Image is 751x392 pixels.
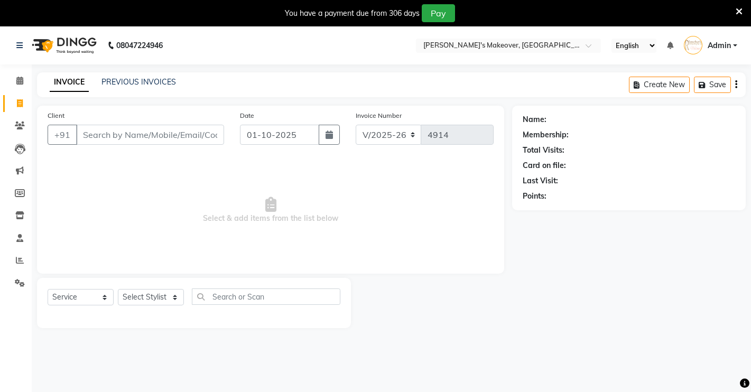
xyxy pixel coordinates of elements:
[523,160,566,171] div: Card on file:
[48,157,494,263] span: Select & add items from the list below
[50,73,89,92] a: INVOICE
[523,145,564,156] div: Total Visits:
[523,114,546,125] div: Name:
[694,77,731,93] button: Save
[101,77,176,87] a: PREVIOUS INVOICES
[76,125,224,145] input: Search by Name/Mobile/Email/Code
[48,111,64,120] label: Client
[523,175,558,186] div: Last Visit:
[684,36,702,54] img: Admin
[27,31,99,60] img: logo
[422,4,455,22] button: Pay
[240,111,254,120] label: Date
[356,111,402,120] label: Invoice Number
[708,40,731,51] span: Admin
[116,31,163,60] b: 08047224946
[192,288,340,305] input: Search or Scan
[523,129,569,141] div: Membership:
[523,191,546,202] div: Points:
[48,125,77,145] button: +91
[285,8,420,19] div: You have a payment due from 306 days
[629,77,690,93] button: Create New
